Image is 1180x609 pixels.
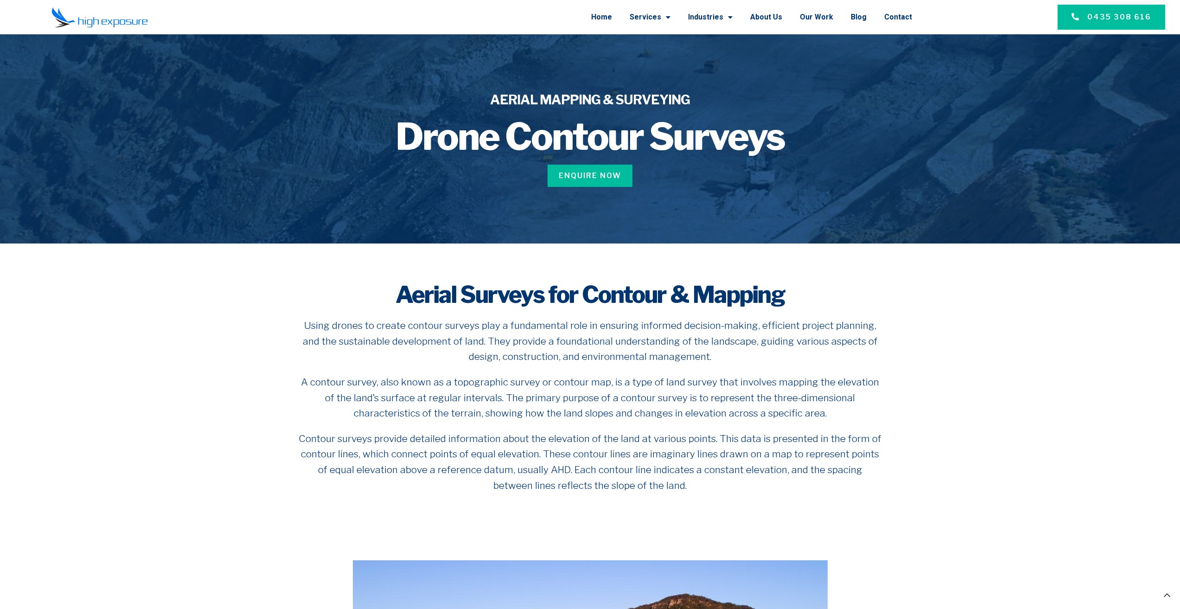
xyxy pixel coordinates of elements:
nav: Menu [198,5,912,29]
h4: AERIAL MAPPING & SURVEYING [313,91,867,109]
span: 0435 308 616 [1087,12,1151,23]
a: Home [591,5,612,29]
a: Industries [688,5,733,29]
a: Contact [884,5,912,29]
img: Final-Logo copy [51,7,148,28]
a: Services [630,5,670,29]
h1: Drone Contour Surveys [313,118,867,155]
h2: Aerial Surveys for Contour & Mapping [298,281,882,308]
a: Our Work [800,5,833,29]
a: 0435 308 616 [1058,5,1165,30]
p: Contour surveys provide detailed information about the elevation of the land at various points. T... [298,431,882,493]
span: Enquire Now [559,170,621,181]
p: Using drones to create contour surveys play a fundamental role in ensuring informed decision-maki... [298,318,882,365]
a: About Us [750,5,782,29]
p: A contour survey, also known as a topographic survey or contour map, is a type of land survey tha... [298,374,882,421]
a: Blog [851,5,867,29]
a: Enquire Now [548,165,632,187]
